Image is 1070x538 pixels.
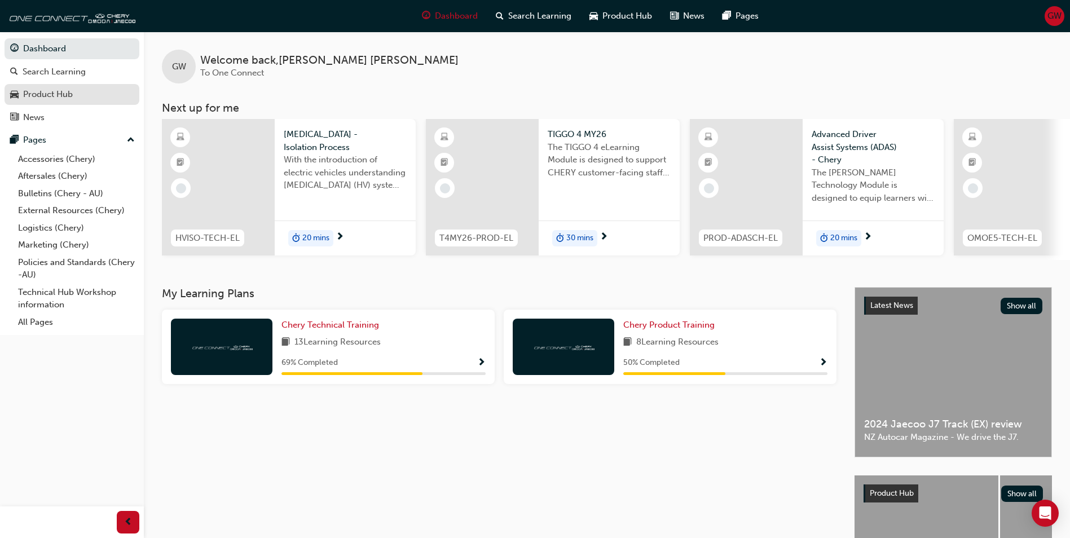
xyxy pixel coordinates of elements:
span: next-icon [336,232,344,242]
span: 50 % Completed [623,356,680,369]
span: 13 Learning Resources [294,336,381,350]
div: Open Intercom Messenger [1032,500,1059,527]
a: News [5,107,139,128]
span: learningRecordVerb_NONE-icon [176,183,186,193]
span: learningResourceType_ELEARNING-icon [177,130,184,145]
a: pages-iconPages [714,5,768,28]
span: To One Connect [200,68,264,78]
span: Product Hub [870,488,914,498]
button: DashboardSearch LearningProduct HubNews [5,36,139,130]
span: Show Progress [477,358,486,368]
span: learningRecordVerb_NONE-icon [968,183,978,193]
span: book-icon [281,336,290,350]
img: oneconnect [6,5,135,27]
a: Bulletins (Chery - AU) [14,185,139,202]
a: Product HubShow all [864,484,1043,502]
a: HVISO-TECH-EL[MEDICAL_DATA] - Isolation ProcessWith the introduction of electric vehicles underst... [162,119,416,255]
span: learningRecordVerb_NONE-icon [704,183,714,193]
a: search-iconSearch Learning [487,5,580,28]
span: news-icon [670,9,679,23]
a: guage-iconDashboard [413,5,487,28]
span: news-icon [10,113,19,123]
span: Chery Technical Training [281,320,379,330]
span: Show Progress [819,358,827,368]
span: Chery Product Training [623,320,715,330]
button: Show Progress [819,356,827,370]
span: 20 mins [830,232,857,245]
a: news-iconNews [661,5,714,28]
span: Product Hub [602,10,652,23]
button: Pages [5,130,139,151]
span: learningResourceType_ELEARNING-icon [968,130,976,145]
span: search-icon [10,67,18,77]
span: booktick-icon [177,156,184,170]
a: T4MY26-PROD-ELTIGGO 4 MY26The TIGGO 4 eLearning Module is designed to support CHERY customer-faci... [426,119,680,255]
a: Accessories (Chery) [14,151,139,168]
span: GW [172,60,186,73]
span: next-icon [864,232,872,242]
button: Show all [1001,486,1043,502]
a: Product Hub [5,84,139,105]
span: The TIGGO 4 eLearning Module is designed to support CHERY customer-facing staff with the product ... [548,141,671,179]
span: car-icon [10,90,19,100]
span: NZ Autocar Magazine - We drive the J7. [864,431,1042,444]
span: T4MY26-PROD-EL [439,232,513,245]
span: 69 % Completed [281,356,338,369]
button: Show Progress [477,356,486,370]
span: prev-icon [124,515,133,530]
a: Policies and Standards (Chery -AU) [14,254,139,284]
button: Show all [1001,298,1043,314]
a: Aftersales (Chery) [14,167,139,185]
span: Advanced Driver Assist Systems (ADAS) - Chery [812,128,935,166]
span: next-icon [600,232,608,242]
a: All Pages [14,314,139,331]
a: Latest NewsShow all [864,297,1042,315]
img: oneconnect [191,341,253,352]
div: News [23,111,45,124]
span: book-icon [623,336,632,350]
a: Latest NewsShow all2024 Jaecoo J7 Track (EX) reviewNZ Autocar Magazine - We drive the J7. [855,287,1052,457]
h3: Next up for me [144,102,1070,114]
span: learningResourceType_ELEARNING-icon [441,130,448,145]
span: Dashboard [435,10,478,23]
span: Pages [736,10,759,23]
a: Dashboard [5,38,139,59]
span: duration-icon [292,231,300,246]
span: 2024 Jaecoo J7 Track (EX) review [864,418,1042,431]
span: PROD-ADASCH-EL [703,232,778,245]
a: Search Learning [5,61,139,82]
span: learningResourceType_ELEARNING-icon [704,130,712,145]
div: Pages [23,134,46,147]
span: duration-icon [556,231,564,246]
a: Logistics (Chery) [14,219,139,237]
span: 8 Learning Resources [636,336,719,350]
span: booktick-icon [441,156,448,170]
h3: My Learning Plans [162,287,836,300]
span: News [683,10,704,23]
a: External Resources (Chery) [14,202,139,219]
span: [MEDICAL_DATA] - Isolation Process [284,128,407,153]
span: 20 mins [302,232,329,245]
span: OMOE5-TECH-EL [967,232,1037,245]
span: booktick-icon [704,156,712,170]
span: TIGGO 4 MY26 [548,128,671,141]
a: Chery Technical Training [281,319,384,332]
img: oneconnect [532,341,595,352]
span: pages-icon [723,9,731,23]
span: Welcome back , [PERSON_NAME] [PERSON_NAME] [200,54,459,67]
span: Search Learning [508,10,571,23]
span: guage-icon [10,44,19,54]
span: 30 mins [566,232,593,245]
span: guage-icon [422,9,430,23]
span: pages-icon [10,135,19,145]
div: Search Learning [23,65,86,78]
a: Technical Hub Workshop information [14,284,139,314]
span: Latest News [870,301,913,310]
a: PROD-ADASCH-ELAdvanced Driver Assist Systems (ADAS) - CheryThe [PERSON_NAME] Technology Module is... [690,119,944,255]
span: up-icon [127,133,135,148]
span: GW [1047,10,1062,23]
span: duration-icon [820,231,828,246]
span: The [PERSON_NAME] Technology Module is designed to equip learners with essential knowledge about ... [812,166,935,205]
span: car-icon [589,9,598,23]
